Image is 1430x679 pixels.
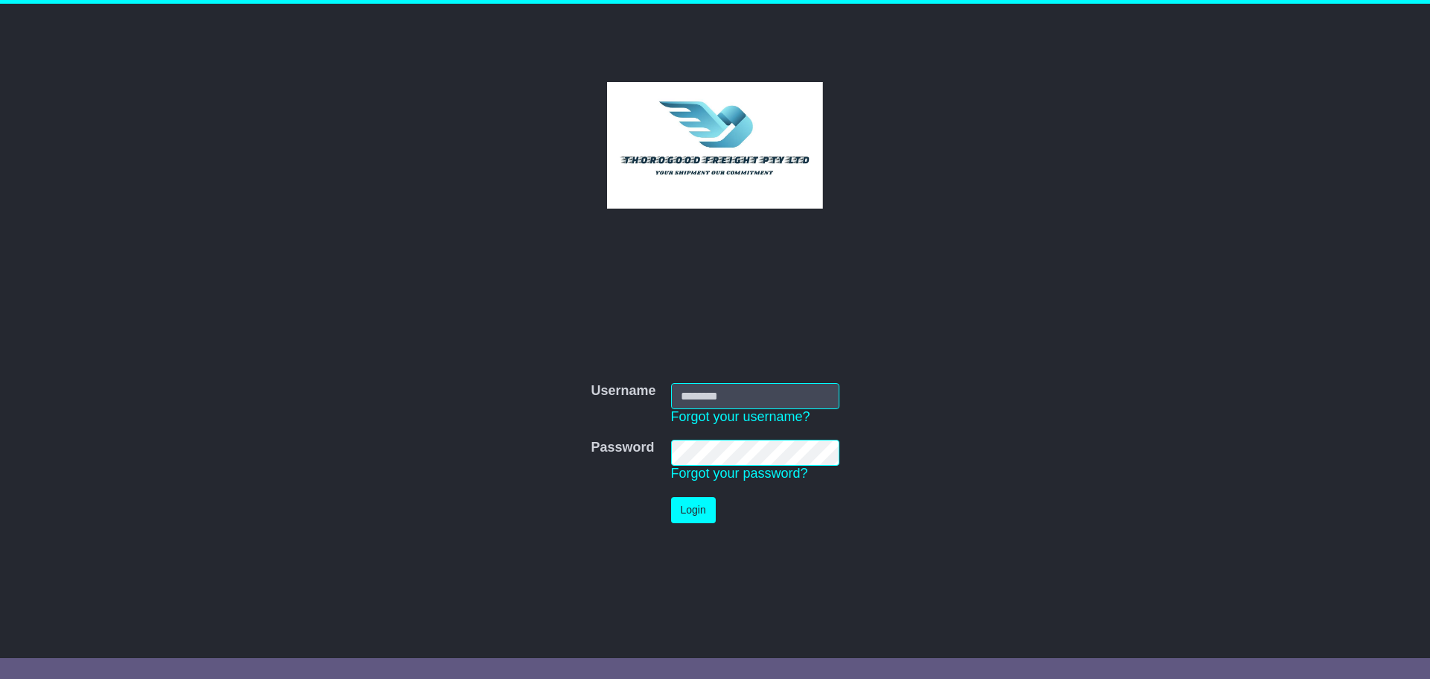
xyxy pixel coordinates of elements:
[671,409,810,424] a: Forgot your username?
[591,440,654,456] label: Password
[607,82,824,209] img: Thorogood Freight Pty Ltd
[591,383,655,399] label: Username
[671,497,716,523] button: Login
[671,466,808,481] a: Forgot your password?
